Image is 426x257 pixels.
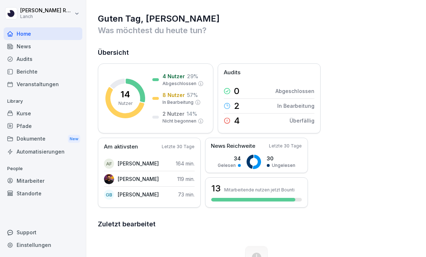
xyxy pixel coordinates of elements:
p: [PERSON_NAME] [118,175,159,183]
p: Nutzer [118,100,132,107]
p: Was möchtest du heute tun? [98,25,415,36]
p: People [4,163,82,174]
p: Am aktivsten [104,143,138,151]
p: In Bearbeitung [162,99,194,106]
p: Letzte 30 Tage [269,143,302,149]
a: Standorte [4,187,82,200]
div: AF [104,159,114,169]
p: Library [4,96,82,107]
p: Mitarbeitende nutzen jetzt Bounti [224,187,295,192]
div: Support [4,226,82,239]
p: Lanch [20,14,73,19]
a: Einstellungen [4,239,82,251]
p: Abgeschlossen [275,87,314,95]
p: [PERSON_NAME] [118,160,159,167]
a: Audits [4,53,82,65]
p: Abgeschlossen [162,80,196,87]
p: 4 [234,116,240,125]
p: Überfällig [290,117,314,124]
p: [PERSON_NAME] [118,191,159,198]
p: Gelesen [218,162,236,169]
p: Ungelesen [272,162,295,169]
h2: Zuletzt bearbeitet [98,219,415,229]
a: Berichte [4,65,82,78]
p: 57 % [187,91,198,99]
a: Pfade [4,120,82,132]
a: Mitarbeiter [4,174,82,187]
a: DokumenteNew [4,132,82,146]
p: 4 Nutzer [162,72,185,80]
a: News [4,40,82,53]
p: News Reichweite [211,142,255,150]
h3: 13 [211,182,221,195]
p: In Bearbeitung [277,102,314,110]
p: Letzte 30 Tage [162,143,195,150]
p: 34 [218,155,241,162]
h2: Übersicht [98,48,415,58]
p: 164 min. [176,160,195,167]
p: Audits [224,68,240,77]
p: 14 % [187,110,197,118]
p: 8 Nutzer [162,91,185,99]
a: Kurse [4,107,82,120]
p: 0 [234,87,239,96]
p: 30 [267,155,295,162]
div: GB [104,190,114,200]
p: 2 Nutzer [162,110,184,118]
p: 2 [234,102,240,110]
a: Veranstaltungen [4,78,82,90]
p: 119 min. [177,175,195,183]
p: Nicht begonnen [162,118,196,124]
a: Home [4,27,82,40]
img: kwjack37i7lkdya029ocrhcd.png [104,174,114,184]
p: [PERSON_NAME] Renner [20,8,73,14]
p: 14 [121,90,130,99]
h1: Guten Tag, [PERSON_NAME] [98,13,415,25]
p: 29 % [187,72,198,80]
p: 73 min. [178,191,195,198]
a: Automatisierungen [4,145,82,158]
div: Dokumente [4,132,82,146]
div: New [68,135,80,143]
